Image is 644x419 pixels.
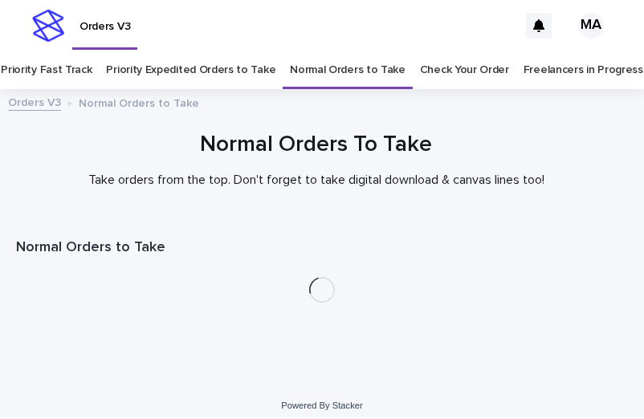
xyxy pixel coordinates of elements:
p: Take orders from the top. Don't forget to take digital download & canvas lines too! [16,173,616,188]
a: Normal Orders to Take [290,51,406,89]
h1: Normal Orders To Take [16,130,616,160]
a: Check Your Order [420,51,509,89]
div: MA [578,13,604,39]
p: Normal Orders to Take [79,93,199,111]
a: Priority Fast Track [1,51,92,89]
a: Priority Expedited Orders to Take [106,51,275,89]
a: Orders V3 [8,92,61,111]
h1: Normal Orders to Take [16,238,628,258]
a: Powered By Stacker [281,401,362,410]
a: Freelancers in Progress [524,51,643,89]
img: stacker-logo-s-only.png [32,10,64,42]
